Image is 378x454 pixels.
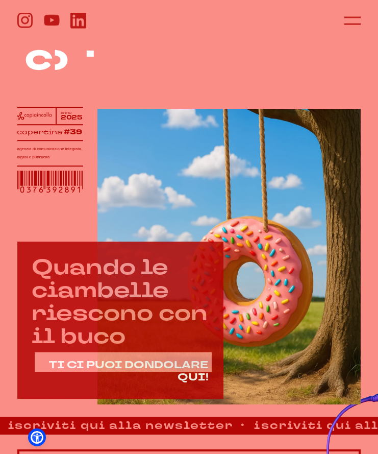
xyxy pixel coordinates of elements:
[17,145,83,161] h1: agenzia di comunicazione integrata, digital e pubblicità
[32,360,209,384] a: TI CI PUOI DONDOLARE QUI!
[64,127,83,137] tspan: #39
[32,256,209,348] h2: Quando le ciambelle riescono con il buco
[31,431,43,444] a: Open Accessibility Menu
[49,358,209,384] span: TI CI PUOI DONDOLARE QUI!
[61,110,72,115] tspan: anno
[17,127,63,136] tspan: copertina
[61,113,83,122] tspan: 2025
